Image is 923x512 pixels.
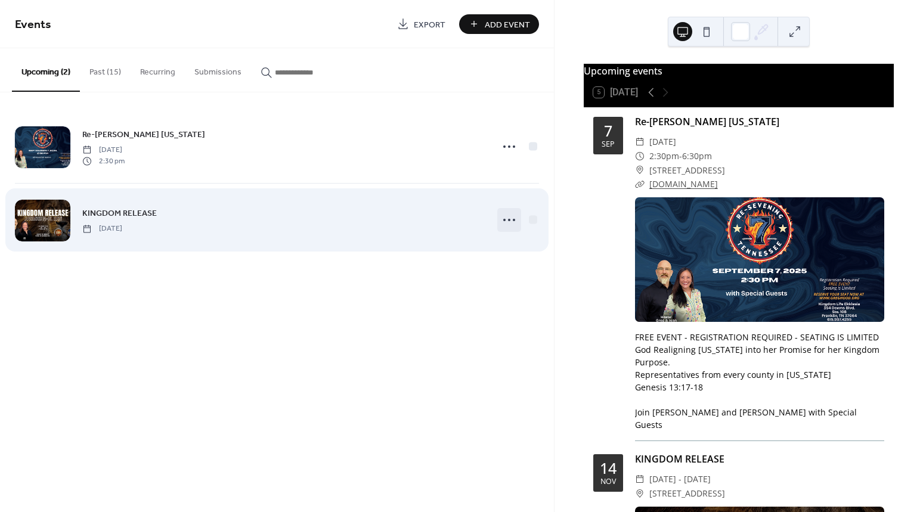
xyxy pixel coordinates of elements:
[584,64,894,78] div: Upcoming events
[635,177,645,191] div: ​
[459,14,539,34] button: Add Event
[635,486,645,501] div: ​
[635,149,645,163] div: ​
[602,141,615,148] div: Sep
[679,149,682,163] span: -
[12,48,80,92] button: Upcoming (2)
[649,178,718,190] a: [DOMAIN_NAME]
[82,206,157,220] a: KINGDOM RELEASE
[82,128,205,141] a: Re-[PERSON_NAME] [US_STATE]
[649,135,676,149] span: [DATE]
[600,461,617,476] div: 14
[649,472,711,486] span: [DATE] - [DATE]
[15,13,51,36] span: Events
[185,48,251,91] button: Submissions
[82,156,125,166] span: 2:30 pm
[604,123,612,138] div: 7
[649,149,679,163] span: 2:30pm
[80,48,131,91] button: Past (15)
[635,472,645,486] div: ​
[649,486,725,501] span: [STREET_ADDRESS]
[600,478,616,486] div: Nov
[635,452,884,466] div: KINGDOM RELEASE
[649,163,725,178] span: [STREET_ADDRESS]
[635,115,779,128] a: Re-[PERSON_NAME] [US_STATE]
[414,18,445,31] span: Export
[485,18,530,31] span: Add Event
[82,145,125,156] span: [DATE]
[388,14,454,34] a: Export
[82,207,157,220] span: KINGDOM RELEASE
[131,48,185,91] button: Recurring
[82,224,122,234] span: [DATE]
[635,163,645,178] div: ​
[635,135,645,149] div: ​
[82,129,205,141] span: Re-[PERSON_NAME] [US_STATE]
[635,331,884,431] div: FREE EVENT - REGISTRATION REQUIRED - SEATING IS LIMITED God Realigning [US_STATE] into her Promis...
[682,149,712,163] span: 6:30pm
